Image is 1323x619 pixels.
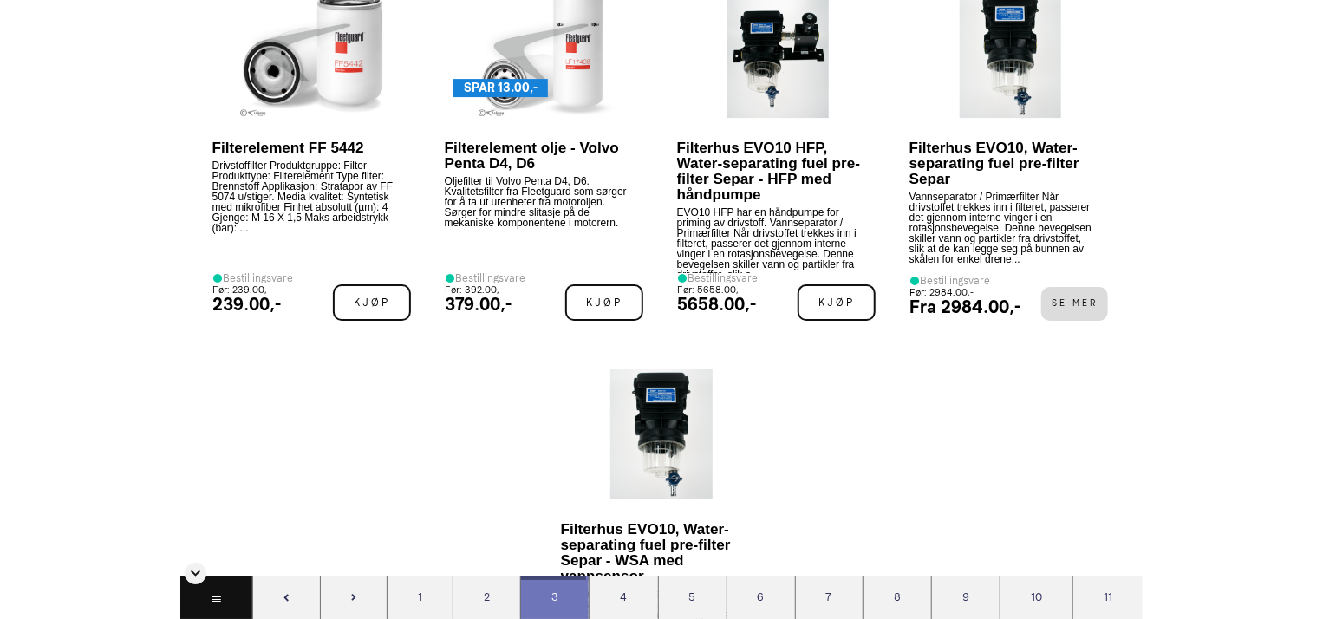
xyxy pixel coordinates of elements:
div: Skjul sidetall [185,563,206,584]
p: Filterelement olje - Volvo Penta D4, D6 [445,140,631,172]
span: SPAR 13.00,- [464,79,538,97]
small: Før: 239.00,- [212,284,270,296]
p: Filterhus EVO10, Water-separating fuel pre-filter Separ - WSA med vannsensor [561,522,747,584]
div: Bestillingsvare [909,276,1020,286]
small: Før: 5658.00,- [677,284,742,296]
small: Før: 2984.00,- [909,287,974,298]
p: Oljefilter til Volvo Penta D4, D6. Kvalitetsfilter fra Fleetguard som sørger for å ta ut urenhete... [445,176,631,274]
div: Fra 2984.00,- [909,298,1020,316]
img: EVO10WSA_1024x1024.jpg [610,369,712,499]
span: Se mer [1041,287,1108,321]
small: Før: 392.00,- [445,284,503,296]
p: Filterelement FF 5442 [212,140,399,156]
div: 239.00,- [212,296,293,313]
div: 7 [795,576,863,619]
div: 1 [387,576,453,619]
div: 4 [589,576,657,619]
div: 2 [453,576,520,619]
div: Bestillingsvare [445,273,525,283]
div: Bestillingsvare [677,273,758,283]
div: 6 [727,576,795,619]
div: 8 [863,576,931,619]
p: Drivstoffilter Produktgruppe: Filter Produkttype: Filterelement Type filter: Brennstoff Applikasj... [212,160,399,274]
div: 5 [658,576,727,619]
div: 5658.00,- [677,296,758,313]
p: EVO10 HFP har en håndpumpe for priming av drivstoff. Vannseparator / Primærfilter Når drivstoffet... [677,207,864,274]
span: Kjøp [798,284,876,321]
div: 379.00,- [445,296,525,313]
p: Vannseparator / Primærfilter Når drivstoffet trekkes inn i filteret, passerer det gjennom interne... [909,192,1096,277]
div: 10 [1000,576,1072,619]
p: Filterhus EVO10, Water-separating fuel pre-filter Separ [909,140,1096,187]
div: 11 [1072,576,1143,619]
div: 3 [520,576,589,619]
span: Kjøp [565,284,643,321]
div: 9 [931,576,1000,619]
span: Kjøp [333,284,411,321]
p: Filterhus EVO10 HFP, Water-separating fuel pre-filter Separ - HFP med håndpumpe [677,140,864,203]
div: Bestillingsvare [212,273,293,283]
